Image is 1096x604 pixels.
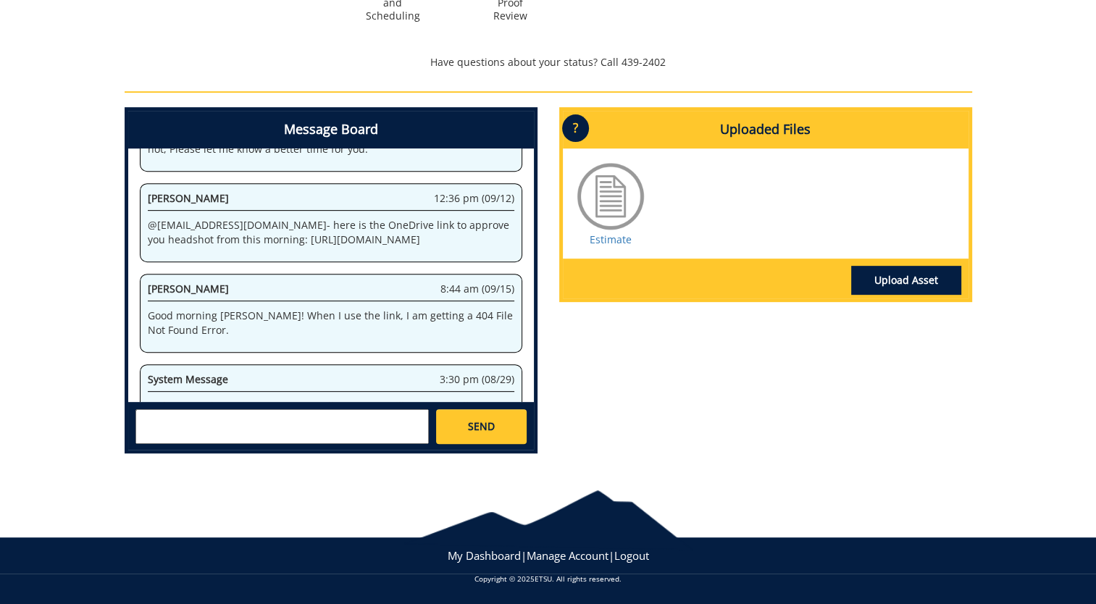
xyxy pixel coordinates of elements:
span: 3:30 pm (08/29) [440,372,514,387]
p: ? [562,114,589,142]
p: Good morning [PERSON_NAME]! When I use the link, I am getting a 404 File Not Found Error. [148,309,514,337]
h4: Uploaded Files [563,111,969,148]
a: Upload Asset [851,266,961,295]
span: [PERSON_NAME] [148,282,229,295]
a: My Dashboard [448,548,521,563]
span: SEND [468,419,495,434]
textarea: messageToSend [135,409,429,444]
span: 8:44 am (09/15) [440,282,514,296]
p: Have questions about your status? Call 439-2402 [125,55,972,70]
p: Welcome to the Project Messenger. All messages will appear to all stakeholders. If you want to al... [148,399,514,471]
span: [PERSON_NAME] [148,191,229,205]
h4: Message Board [128,111,534,148]
a: Estimate [590,232,632,246]
span: 12:36 pm (09/12) [434,191,514,206]
span: System Message [148,372,228,386]
p: @ [EMAIL_ADDRESS][DOMAIN_NAME] - here is the OneDrive link to approve you headshot from this morn... [148,218,514,247]
a: Manage Account [527,548,608,563]
a: SEND [436,409,526,444]
a: Logout [614,548,649,563]
a: ETSU [535,574,552,584]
